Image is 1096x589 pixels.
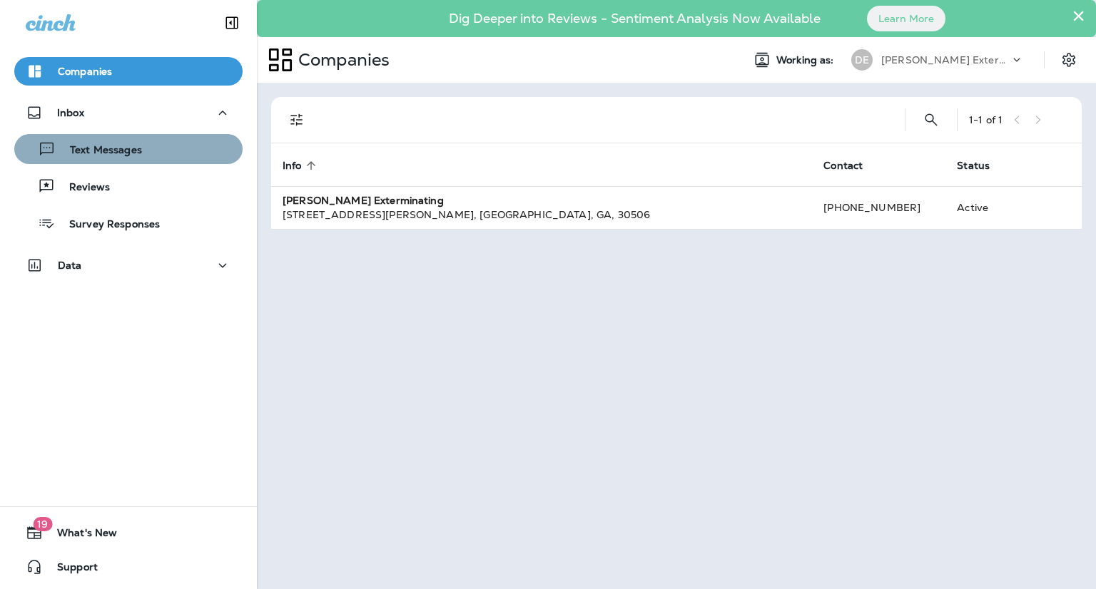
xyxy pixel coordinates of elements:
p: Inbox [57,107,84,118]
p: Survey Responses [55,218,160,232]
td: Active [945,186,1027,229]
p: Companies [58,66,112,77]
p: [PERSON_NAME] Exterminating [881,54,1010,66]
span: Contact [823,160,863,172]
div: DE [851,49,873,71]
span: Support [43,561,98,578]
span: What's New [43,527,117,544]
div: [STREET_ADDRESS][PERSON_NAME] , [GEOGRAPHIC_DATA] , GA , 30506 [283,208,801,222]
button: 19What's New [14,518,243,547]
button: Learn More [867,6,945,31]
button: Inbox [14,98,243,127]
button: Data [14,251,243,280]
strong: [PERSON_NAME] Exterminating [283,194,444,207]
button: Close [1072,4,1085,27]
span: Contact [823,159,881,172]
span: Info [283,160,302,172]
div: 1 - 1 of 1 [969,114,1003,126]
p: Reviews [55,181,110,195]
p: Data [58,260,82,271]
button: Filters [283,106,311,134]
span: Status [957,159,1008,172]
button: Search Companies [917,106,945,134]
button: Support [14,553,243,581]
span: Status [957,160,990,172]
p: Companies [293,49,390,71]
button: Survey Responses [14,208,243,238]
p: Text Messages [56,144,142,158]
span: 19 [33,517,52,531]
td: [PHONE_NUMBER] [812,186,945,229]
button: Text Messages [14,134,243,164]
p: Dig Deeper into Reviews - Sentiment Analysis Now Available [407,16,862,21]
button: Settings [1056,47,1082,73]
button: Reviews [14,171,243,201]
span: Working as: [776,54,837,66]
button: Companies [14,57,243,86]
button: Collapse Sidebar [212,9,252,37]
span: Info [283,159,320,172]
